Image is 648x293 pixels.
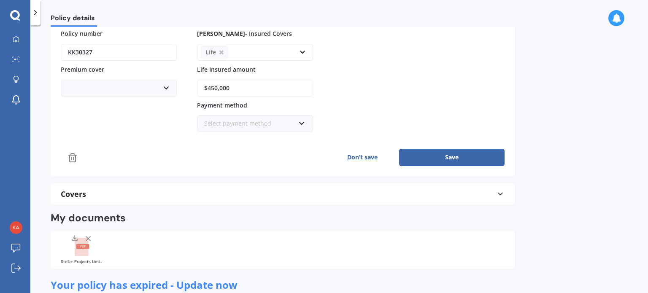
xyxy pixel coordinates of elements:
[325,149,399,166] button: Don’t save
[197,30,292,38] span: - Insured Covers
[51,14,97,25] span: Policy details
[51,212,126,225] h2: My documents
[204,119,295,128] div: Select payment method
[197,101,247,109] span: Payment method
[201,46,228,59] a: Life
[61,260,103,264] div: Stellar Projects Limited - Member Certificates Feb 202336.pdf
[61,65,104,73] span: Premium cover
[10,221,22,234] img: 12cf239bf6d5326dd28e9b23931a314b
[51,278,238,292] span: Your policy has expired - Update now
[197,80,313,97] input: Enter amount
[61,190,505,198] div: Covers
[61,30,103,38] span: Policy number
[197,30,245,38] b: [PERSON_NAME]
[399,149,505,166] button: Save
[61,44,177,61] input: Enter policy number
[197,65,256,73] span: Life Insured amount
